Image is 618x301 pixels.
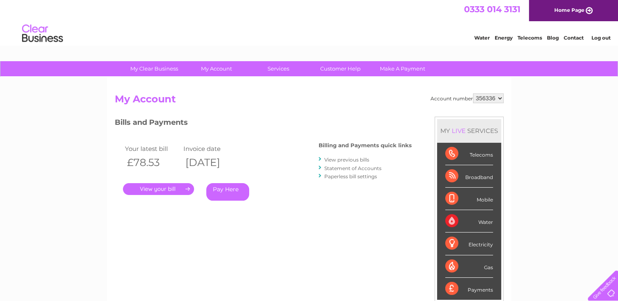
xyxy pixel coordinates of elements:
[307,61,374,76] a: Customer Help
[116,4,502,40] div: Clear Business is a trading name of Verastar Limited (registered in [GEOGRAPHIC_DATA] No. 3667643...
[123,154,182,171] th: £78.53
[591,35,610,41] a: Log out
[369,61,436,76] a: Make A Payment
[123,183,194,195] a: .
[495,35,513,41] a: Energy
[115,117,412,131] h3: Bills and Payments
[115,93,504,109] h2: My Account
[547,35,559,41] a: Blog
[324,165,382,171] a: Statement of Accounts
[183,61,250,76] a: My Account
[22,21,63,46] img: logo.png
[474,35,490,41] a: Water
[464,4,520,14] a: 0333 014 3131
[445,232,493,255] div: Electricity
[181,154,240,171] th: [DATE]
[445,188,493,210] div: Mobile
[431,93,504,103] div: Account number
[445,165,493,188] div: Broadband
[206,183,249,201] a: Pay Here
[518,35,542,41] a: Telecoms
[445,143,493,165] div: Telecoms
[437,119,501,142] div: MY SERVICES
[445,278,493,300] div: Payments
[245,61,312,76] a: Services
[181,143,240,154] td: Invoice date
[120,61,188,76] a: My Clear Business
[445,210,493,232] div: Water
[324,157,369,163] a: View previous bills
[319,142,412,148] h4: Billing and Payments quick links
[450,127,467,135] div: LIVE
[324,173,377,179] a: Paperless bill settings
[564,35,584,41] a: Contact
[445,255,493,278] div: Gas
[123,143,182,154] td: Your latest bill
